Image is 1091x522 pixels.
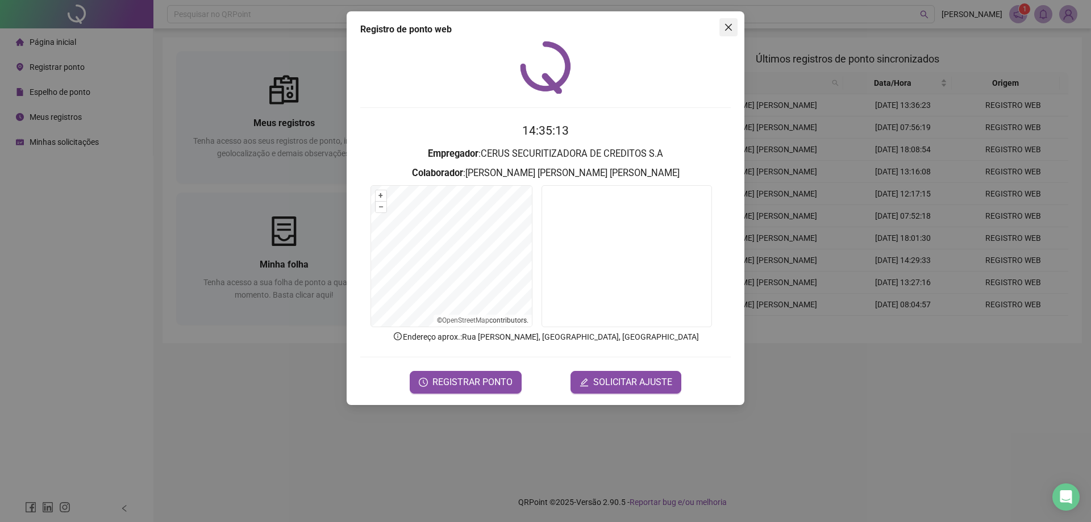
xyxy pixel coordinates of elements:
button: REGISTRAR PONTO [410,371,522,394]
p: Endereço aprox. : Rua [PERSON_NAME], [GEOGRAPHIC_DATA], [GEOGRAPHIC_DATA] [360,331,731,343]
time: 14:35:13 [522,124,569,137]
span: clock-circle [419,378,428,387]
li: © contributors. [437,316,528,324]
button: – [376,202,386,212]
span: REGISTRAR PONTO [432,375,513,389]
span: edit [580,378,589,387]
strong: Colaborador [412,168,463,178]
span: info-circle [393,331,403,341]
span: SOLICITAR AJUSTE [593,375,672,389]
div: Open Intercom Messenger [1052,483,1080,511]
button: + [376,190,386,201]
a: OpenStreetMap [442,316,489,324]
div: Registro de ponto web [360,23,731,36]
h3: : CERUS SECURITIZADORA DE CREDITOS S.A [360,147,731,161]
button: editSOLICITAR AJUSTE [571,371,681,394]
strong: Empregador [428,148,478,159]
button: Close [719,18,738,36]
span: close [724,23,733,32]
img: QRPoint [520,41,571,94]
h3: : [PERSON_NAME] [PERSON_NAME] [PERSON_NAME] [360,166,731,181]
